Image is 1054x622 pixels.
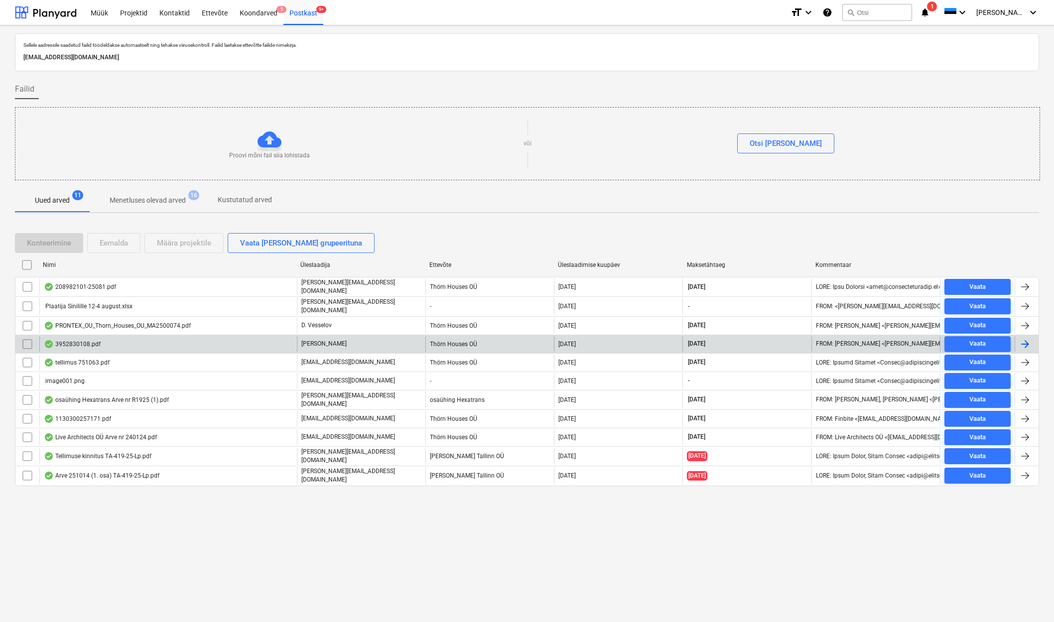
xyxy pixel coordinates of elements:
div: Andmed failist loetud [44,396,54,404]
div: 1130300257171.pdf [44,415,111,423]
p: [PERSON_NAME][EMAIL_ADDRESS][DOMAIN_NAME] [301,391,421,408]
span: [DATE] [687,451,707,461]
div: [DATE] [558,303,576,310]
div: [DATE] [558,396,576,403]
button: Vaata [944,411,1011,427]
div: Vaata [969,338,986,350]
button: Vaata [944,318,1011,334]
span: [DATE] [687,433,706,441]
p: [EMAIL_ADDRESS][DOMAIN_NAME] [301,358,395,367]
span: 11 [72,190,83,200]
div: Andmed failist loetud [44,433,54,441]
span: [PERSON_NAME] [976,8,1026,16]
div: Vaata [969,432,986,443]
div: Vaata [969,357,986,368]
div: [DATE] [558,472,576,479]
i: notifications [920,6,930,18]
i: keyboard_arrow_down [802,6,814,18]
p: või [524,139,531,148]
div: Vaata [969,394,986,405]
p: [PERSON_NAME][EMAIL_ADDRESS][DOMAIN_NAME] [301,467,421,484]
div: Üleslaadija [300,261,421,268]
p: Kustutatud arved [218,195,272,205]
div: Üleslaadimise kuupäev [558,261,679,268]
div: Ettevõte [429,261,550,268]
div: Vaata [PERSON_NAME] grupeerituna [240,237,362,249]
span: 9+ [316,6,326,13]
span: 5 [276,6,286,13]
div: Proovi mõni fail siia lohistadavõiOtsi [PERSON_NAME] [15,107,1040,180]
div: Thörn Houses OÜ [425,411,554,427]
span: - [687,302,691,311]
p: [EMAIL_ADDRESS][DOMAIN_NAME] [301,433,395,441]
p: [PERSON_NAME][EMAIL_ADDRESS][DOMAIN_NAME] [301,298,421,315]
div: tellimus 751063.pdf [44,359,110,367]
button: Vaata [944,468,1011,484]
i: Abikeskus [822,6,832,18]
div: [DATE] [558,283,576,290]
p: [EMAIL_ADDRESS][DOMAIN_NAME] [301,414,395,423]
div: Andmed failist loetud [44,322,54,330]
p: [EMAIL_ADDRESS][DOMAIN_NAME] [23,52,1031,63]
span: [DATE] [687,414,706,423]
div: 208982101-25081.pdf [44,283,116,291]
div: [DATE] [558,359,576,366]
button: Vaata [PERSON_NAME] grupeerituna [228,233,375,253]
p: [PERSON_NAME][EMAIL_ADDRESS][DOMAIN_NAME] [301,448,421,465]
button: Vaata [944,392,1011,408]
div: 3952830108.pdf [44,340,101,348]
span: search [847,8,855,16]
div: [DATE] [558,434,576,441]
button: Vaata [944,298,1011,314]
div: Tellimuse kinnitus TA-419-25-Lp.pdf [44,452,151,460]
span: [DATE] [687,358,706,367]
div: Andmed failist loetud [44,283,54,291]
div: Andmed failist loetud [44,359,54,367]
div: - [425,298,554,315]
div: Thörn Houses OÜ [425,429,554,445]
div: [PERSON_NAME] Tallinn OÜ [425,448,554,465]
span: Failid [15,83,34,95]
p: Proovi mõni fail siia lohistada [229,151,310,160]
div: Vaata [969,451,986,462]
div: Plaatija Sinilille 12-4 august.xlsx [44,303,132,310]
div: Thörn Houses OÜ [425,278,554,295]
div: [PERSON_NAME] Tallinn OÜ [425,467,554,484]
div: osaühing Hexatrans Arve nr R1925 (1).pdf [44,396,169,404]
div: Vaata [969,413,986,425]
p: Menetluses olevad arved [110,195,186,206]
div: Andmed failist loetud [44,452,54,460]
div: - [425,373,554,389]
p: Uued arved [35,195,70,206]
span: [DATE] [687,471,707,481]
div: PRONTEX_OU_Thorn_Houses_OU_MA2500074.pdf [44,322,191,330]
i: format_size [790,6,802,18]
p: [PERSON_NAME][EMAIL_ADDRESS][DOMAIN_NAME] [301,278,421,295]
button: Otsi [PERSON_NAME] [737,133,834,153]
div: Vaata [969,301,986,312]
div: Andmed failist loetud [44,415,54,423]
div: [DATE] [558,377,576,384]
div: [DATE] [558,341,576,348]
div: Maksetähtaeg [687,261,808,268]
div: Andmed failist loetud [44,472,54,480]
div: Live Architects OÜ Arve nr 240124.pdf [44,433,157,441]
button: Vaata [944,355,1011,371]
p: Sellele aadressile saadetud failid töödeldakse automaatselt ning tehakse viirusekontroll. Failid ... [23,42,1031,48]
span: [DATE] [687,340,706,348]
span: [DATE] [687,321,706,330]
span: [DATE] [687,283,706,291]
p: [EMAIL_ADDRESS][DOMAIN_NAME] [301,376,395,385]
div: Arve 251014 (1. osa) TA-419-25-Lp.pdf [44,472,159,480]
div: osaühing Hexatrans [425,391,554,408]
p: [PERSON_NAME] [301,340,347,348]
span: [DATE] [687,395,706,404]
button: Vaata [944,336,1011,352]
div: Kommentaar [815,261,936,268]
button: Vaata [944,279,1011,295]
div: Thörn Houses OÜ [425,355,554,371]
p: D. Vesselov [301,321,332,330]
div: Vaata [969,470,986,482]
span: 16 [188,190,199,200]
i: keyboard_arrow_down [1027,6,1039,18]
